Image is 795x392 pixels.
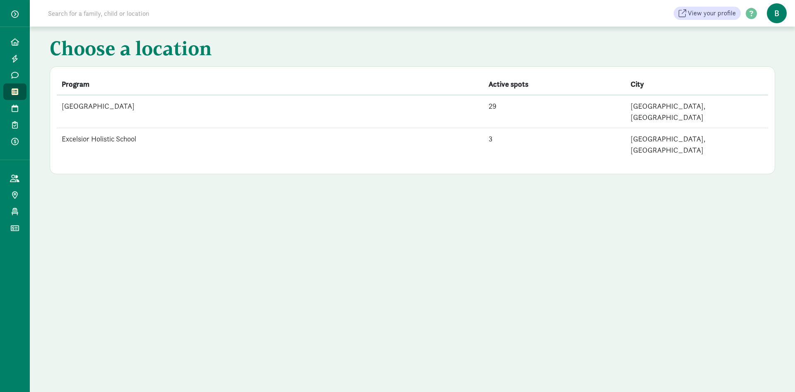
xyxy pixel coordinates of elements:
[43,5,275,22] input: Search for a family, child or location
[50,37,571,63] h1: Choose a location
[626,73,768,95] th: City
[57,73,484,95] th: Program
[484,73,626,95] th: Active spots
[626,95,768,128] td: [GEOGRAPHIC_DATA], [GEOGRAPHIC_DATA]
[688,8,736,18] span: View your profile
[57,128,484,161] td: Excelsior Holistic School
[484,128,626,161] td: 3
[484,95,626,128] td: 29
[57,95,484,128] td: [GEOGRAPHIC_DATA]
[626,128,768,161] td: [GEOGRAPHIC_DATA], [GEOGRAPHIC_DATA]
[767,3,787,23] span: B
[674,7,741,20] a: View your profile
